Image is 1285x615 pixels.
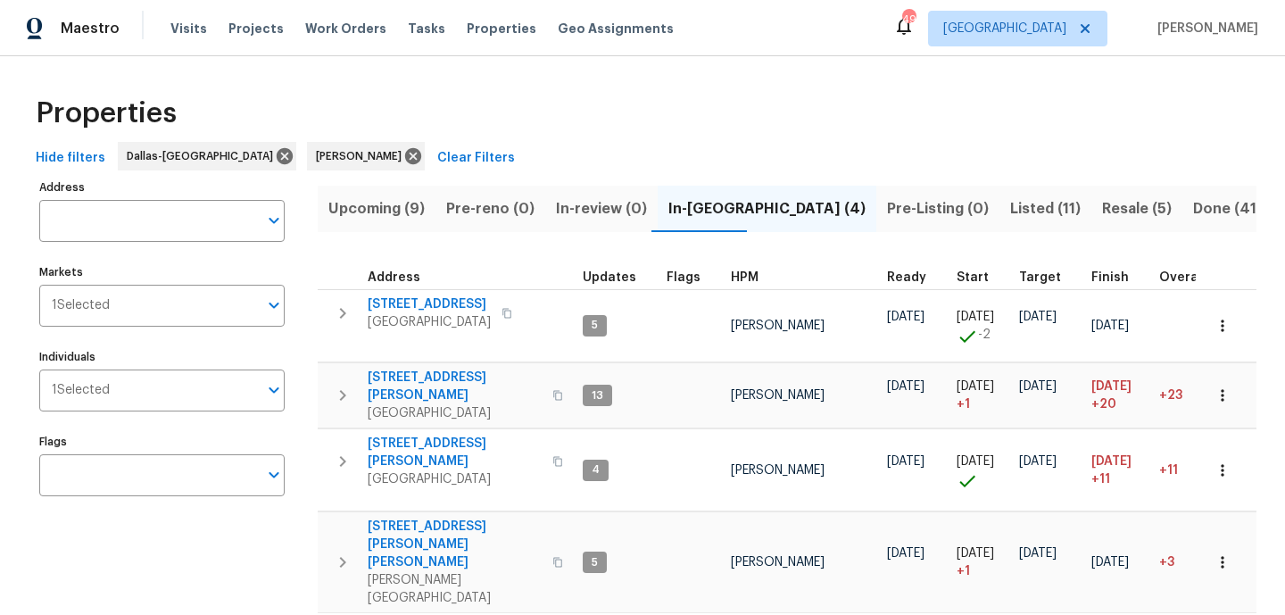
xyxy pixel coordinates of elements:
[446,196,535,221] span: Pre-reno (0)
[261,378,286,403] button: Open
[1091,556,1129,569] span: [DATE]
[1152,363,1229,428] td: 23 day(s) past target finish date
[368,369,542,404] span: [STREET_ADDRESS][PERSON_NAME]
[430,142,522,175] button: Clear Filters
[556,196,647,221] span: In-review (0)
[368,313,491,331] span: [GEOGRAPHIC_DATA]
[1019,271,1061,284] span: Target
[368,518,542,571] span: [STREET_ADDRESS][PERSON_NAME][PERSON_NAME]
[1010,196,1081,221] span: Listed (11)
[1091,271,1145,284] div: Projected renovation finish date
[1091,395,1116,413] span: +20
[957,311,994,323] span: [DATE]
[949,429,1012,511] td: Project started on time
[978,326,991,344] span: -2
[949,512,1012,613] td: Project started 1 days late
[584,555,605,570] span: 5
[408,22,445,35] span: Tasks
[1150,20,1258,37] span: [PERSON_NAME]
[467,20,536,37] span: Properties
[943,20,1066,37] span: [GEOGRAPHIC_DATA]
[668,196,866,221] span: In-[GEOGRAPHIC_DATA] (4)
[39,436,285,447] label: Flags
[1019,380,1057,393] span: [DATE]
[957,395,970,413] span: + 1
[36,104,177,122] span: Properties
[887,311,924,323] span: [DATE]
[583,271,636,284] span: Updates
[1159,271,1206,284] span: Overall
[1084,363,1152,428] td: Scheduled to finish 20 day(s) late
[902,11,915,29] div: 49
[731,556,825,569] span: [PERSON_NAME]
[437,147,515,170] span: Clear Filters
[1019,311,1057,323] span: [DATE]
[887,271,926,284] span: Ready
[368,295,491,313] span: [STREET_ADDRESS]
[667,271,701,284] span: Flags
[957,271,1005,284] div: Actual renovation start date
[1159,271,1222,284] div: Days past target finish date
[1091,320,1129,332] span: [DATE]
[957,380,994,393] span: [DATE]
[957,271,989,284] span: Start
[558,20,674,37] span: Geo Assignments
[584,388,610,403] span: 13
[305,20,386,37] span: Work Orders
[1152,429,1229,511] td: 11 day(s) past target finish date
[307,142,425,170] div: [PERSON_NAME]
[887,380,924,393] span: [DATE]
[1019,271,1077,284] div: Target renovation project end date
[1159,464,1178,477] span: +11
[584,318,605,333] span: 5
[1152,512,1229,613] td: 3 day(s) past target finish date
[316,147,409,165] span: [PERSON_NAME]
[1091,271,1129,284] span: Finish
[1084,429,1152,511] td: Scheduled to finish 11 day(s) late
[228,20,284,37] span: Projects
[957,455,994,468] span: [DATE]
[52,298,110,313] span: 1 Selected
[731,464,825,477] span: [PERSON_NAME]
[39,352,285,362] label: Individuals
[1019,455,1057,468] span: [DATE]
[52,383,110,398] span: 1 Selected
[170,20,207,37] span: Visits
[1019,547,1057,560] span: [DATE]
[731,389,825,402] span: [PERSON_NAME]
[887,455,924,468] span: [DATE]
[261,293,286,318] button: Open
[957,547,994,560] span: [DATE]
[29,142,112,175] button: Hide filters
[368,271,420,284] span: Address
[261,462,286,487] button: Open
[127,147,280,165] span: Dallas-[GEOGRAPHIC_DATA]
[887,271,942,284] div: Earliest renovation start date (first business day after COE or Checkout)
[1091,470,1110,488] span: +11
[731,320,825,332] span: [PERSON_NAME]
[1159,389,1182,402] span: +23
[1193,196,1273,221] span: Done (414)
[887,547,924,560] span: [DATE]
[887,196,989,221] span: Pre-Listing (0)
[36,147,105,170] span: Hide filters
[118,142,296,170] div: Dallas-[GEOGRAPHIC_DATA]
[1091,380,1132,393] span: [DATE]
[957,562,970,580] span: + 1
[39,267,285,278] label: Markets
[368,571,542,607] span: [PERSON_NAME][GEOGRAPHIC_DATA]
[61,20,120,37] span: Maestro
[584,462,607,478] span: 4
[1102,196,1172,221] span: Resale (5)
[261,208,286,233] button: Open
[368,470,542,488] span: [GEOGRAPHIC_DATA]
[368,404,542,422] span: [GEOGRAPHIC_DATA]
[731,271,759,284] span: HPM
[368,435,542,470] span: [STREET_ADDRESS][PERSON_NAME]
[949,289,1012,362] td: Project started 2 days early
[39,182,285,193] label: Address
[1159,556,1174,569] span: +3
[949,363,1012,428] td: Project started 1 days late
[1091,455,1132,468] span: [DATE]
[328,196,425,221] span: Upcoming (9)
